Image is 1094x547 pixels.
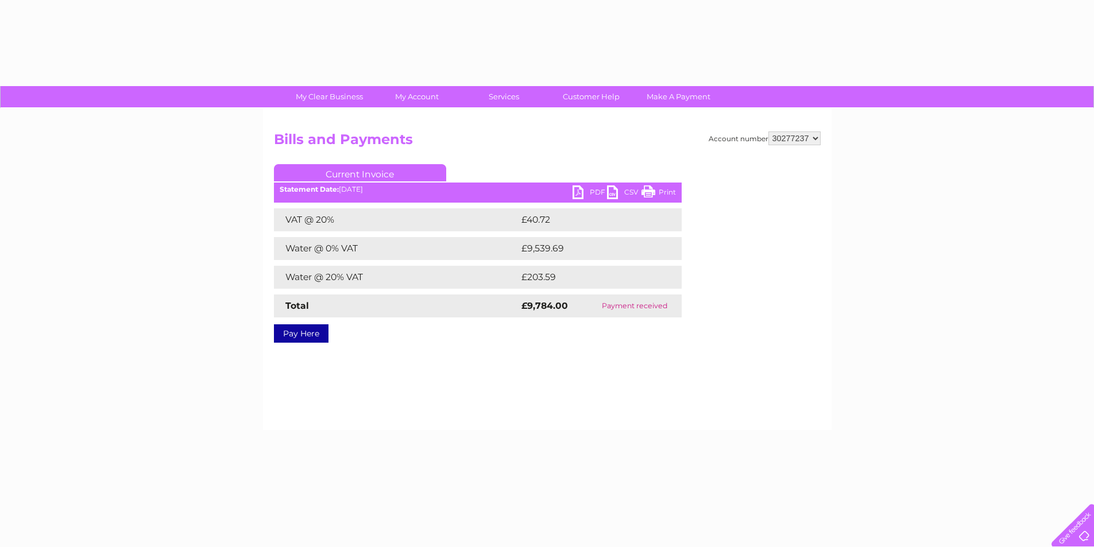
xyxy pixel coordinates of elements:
td: Payment received [587,294,682,317]
a: My Account [369,86,464,107]
td: Water @ 0% VAT [274,237,519,260]
a: Print [641,185,676,202]
a: Current Invoice [274,164,446,181]
a: Pay Here [274,324,328,343]
div: Account number [709,131,821,145]
a: PDF [573,185,607,202]
td: £203.59 [519,266,662,289]
strong: £9,784.00 [521,300,568,311]
a: CSV [607,185,641,202]
td: Water @ 20% VAT [274,266,519,289]
strong: Total [285,300,309,311]
a: Make A Payment [631,86,726,107]
h2: Bills and Payments [274,131,821,153]
td: VAT @ 20% [274,208,519,231]
td: £9,539.69 [519,237,664,260]
td: £40.72 [519,208,658,231]
a: Customer Help [544,86,639,107]
div: [DATE] [274,185,682,193]
b: Statement Date: [280,185,339,193]
a: Services [457,86,551,107]
a: My Clear Business [282,86,377,107]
